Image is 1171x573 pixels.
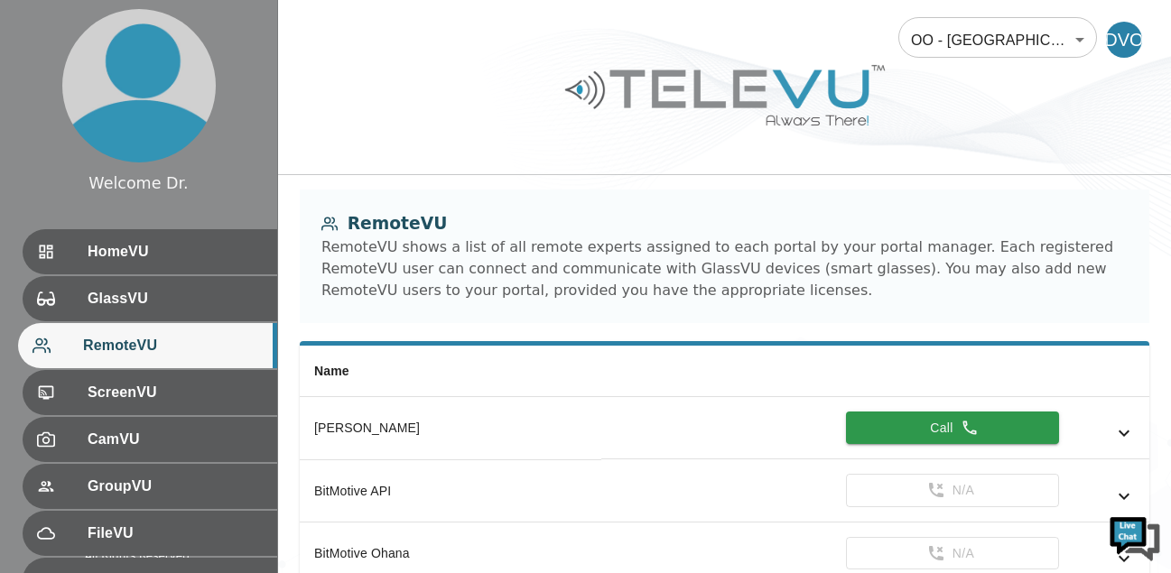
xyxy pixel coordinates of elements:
[314,419,587,437] div: [PERSON_NAME]
[88,288,263,310] span: GlassVU
[23,464,277,509] div: GroupVU
[23,511,277,556] div: FileVU
[94,95,303,118] div: Chat with us now
[105,171,249,354] span: We're online!
[88,241,263,263] span: HomeVU
[1108,510,1162,564] img: Chat Widget
[23,370,277,415] div: ScreenVU
[9,382,344,445] textarea: Type your message and hit 'Enter'
[1106,22,1142,58] div: DVO
[88,429,263,450] span: CamVU
[321,211,1128,236] div: RemoteVU
[88,171,188,195] div: Welcome Dr.
[31,84,76,129] img: d_736959983_company_1615157101543_736959983
[23,276,277,321] div: GlassVU
[62,9,216,162] img: profile.png
[88,522,263,544] span: FileVU
[88,382,263,403] span: ScreenVU
[83,335,263,356] span: RemoteVU
[88,476,263,497] span: GroupVU
[314,364,349,378] span: Name
[23,229,277,274] div: HomeVU
[846,411,1059,445] button: Call
[562,58,888,133] img: Logo
[898,14,1097,65] div: OO - [GEOGRAPHIC_DATA] - [PERSON_NAME]
[18,323,277,368] div: RemoteVU
[296,9,339,52] div: Minimize live chat window
[23,417,277,462] div: CamVU
[314,482,587,500] div: BitMotive API
[314,544,587,562] div: BitMotive Ohana
[321,236,1128,301] div: RemoteVU shows a list of all remote experts assigned to each portal by your portal manager. Each ...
